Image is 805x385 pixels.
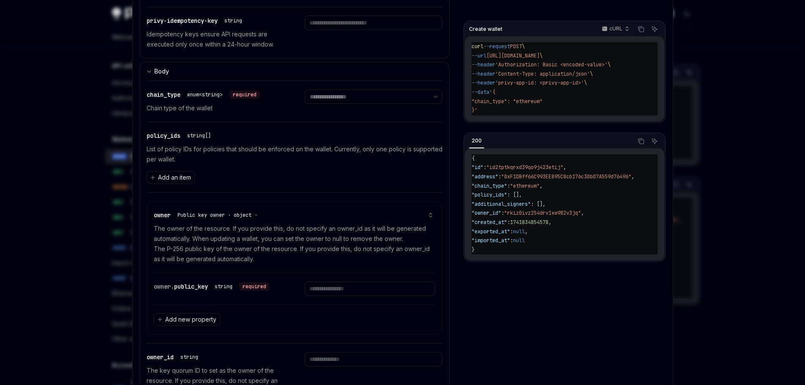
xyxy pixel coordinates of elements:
[154,283,174,290] span: owner.
[147,352,202,362] div: owner_id
[154,211,171,219] span: owner
[472,61,495,68] span: --header
[507,191,522,198] span: : [],
[147,17,218,25] span: privy-idempotency-key
[486,52,540,59] span: [URL][DOMAIN_NAME]
[495,71,590,77] span: 'Content-Type: application/json'
[522,43,525,50] span: \
[540,52,543,59] span: \
[177,211,258,219] button: Public key owner · object
[498,173,501,180] span: :
[147,16,246,26] div: privy-idempotency-key
[154,66,169,76] div: Body
[472,191,507,198] span: "policy_ids"
[472,155,475,162] span: {
[472,98,543,105] span: "chain_type": "ethereum"
[154,210,262,220] div: owner
[174,283,208,290] span: public_key
[472,173,498,180] span: "address"
[472,183,507,189] span: "chain_type"
[483,43,510,50] span: --request
[472,201,531,208] span: "additional_signers"
[540,183,543,189] span: ,
[472,89,489,96] span: --data
[513,237,525,244] span: null
[229,90,260,99] div: required
[154,281,270,292] div: owner.public_key
[147,131,214,141] div: policy_ids
[147,353,174,361] span: owner_id
[147,29,284,49] p: Idempotency keys ensure API requests are executed only once within a 24-hour window.
[581,210,584,216] span: ,
[531,201,546,208] span: : [],
[501,210,504,216] span: :
[147,103,284,113] p: Chain type of the wallet
[472,237,510,244] span: "imported_at"
[510,183,540,189] span: "ethereum"
[507,219,510,226] span: :
[239,282,270,291] div: required
[472,210,501,216] span: "owner_id"
[649,136,660,147] button: Ask AI
[154,313,220,326] button: Add new property
[139,62,450,81] button: expand input section
[147,144,443,164] p: List of policy IDs for policies that should be enforced on the wallet. Currently, only one policy...
[472,228,510,235] span: "exported_at"
[472,246,475,253] span: }
[472,164,483,171] span: "id"
[609,25,622,32] p: cURL
[584,79,587,86] span: \
[177,212,251,218] span: Public key owner · object
[165,315,216,324] span: Add new property
[504,210,581,216] span: "rkiz0ivz254drv1xw982v3jq"
[608,61,611,68] span: \
[158,173,191,182] span: Add an item
[472,52,486,59] span: --url
[147,132,180,139] span: policy_ids
[631,173,634,180] span: ,
[483,164,486,171] span: :
[472,107,478,114] span: }'
[590,71,593,77] span: \
[597,22,633,36] button: cURL
[154,224,436,264] p: The owner of the resource. If you provide this, do not specify an owner_id as it will be generate...
[649,24,660,35] button: Ask AI
[636,136,647,147] button: Copy the contents from the code block
[147,91,180,98] span: chain_type
[495,61,608,68] span: 'Authorization: Basic <encoded-value>'
[472,43,483,50] span: curl
[495,79,584,86] span: 'privy-app-id: <privy-app-id>'
[636,24,647,35] button: Copy the contents from the code block
[507,183,510,189] span: :
[563,164,566,171] span: ,
[472,71,495,77] span: --header
[513,228,525,235] span: null
[147,171,195,184] button: Add an item
[548,219,551,226] span: ,
[525,228,528,235] span: ,
[469,26,502,33] span: Create wallet
[510,228,513,235] span: :
[486,164,563,171] span: "id2tptkqrxd39qo9j423etij"
[510,237,513,244] span: :
[501,173,631,180] span: "0xF1DBff66C993EE895C8cb176c30b07A559d76496"
[469,136,484,146] div: 200
[472,219,507,226] span: "created_at"
[472,79,495,86] span: --header
[510,219,548,226] span: 1741834854578
[147,90,260,100] div: chain_type
[510,43,522,50] span: POST
[489,89,495,96] span: '{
